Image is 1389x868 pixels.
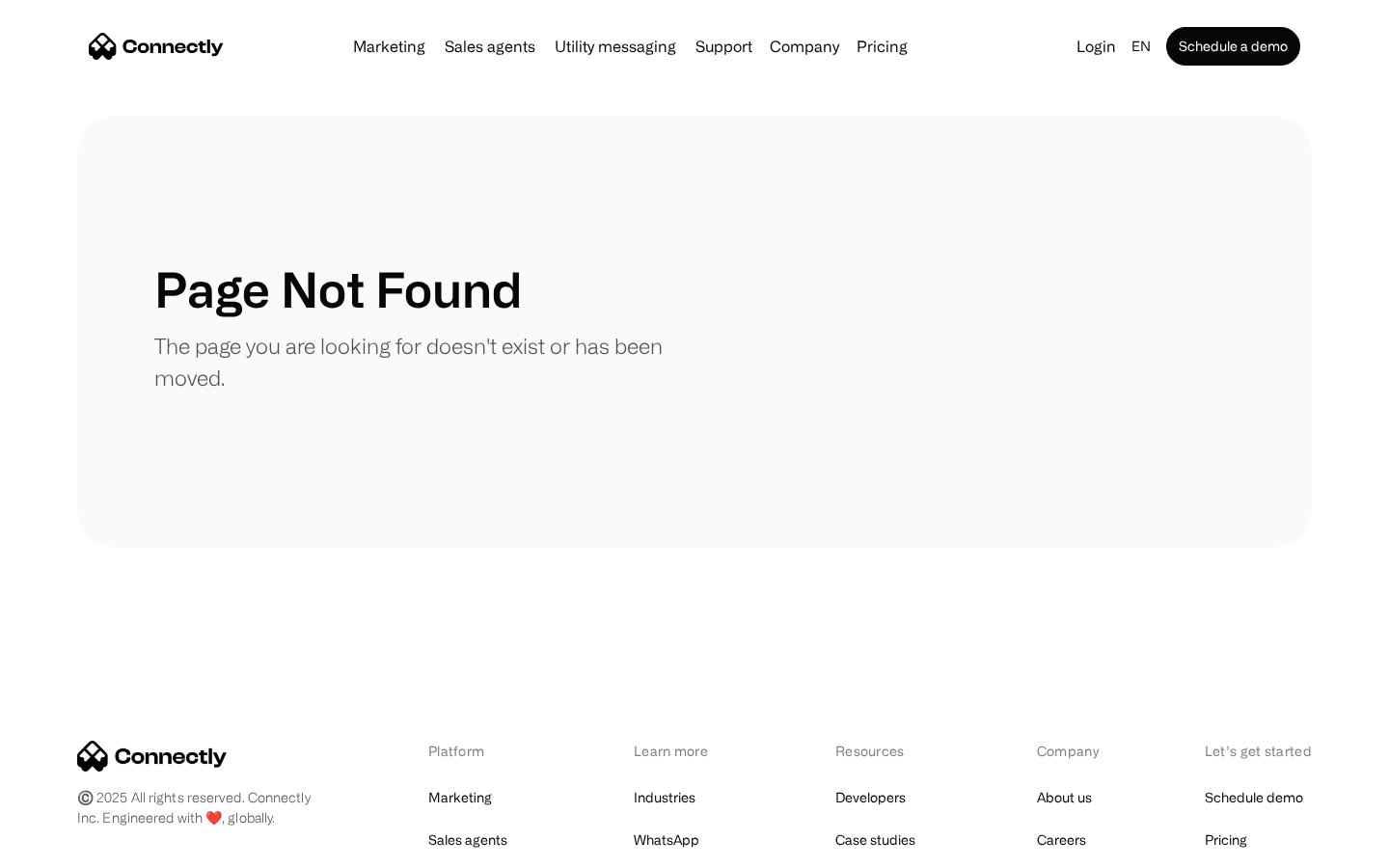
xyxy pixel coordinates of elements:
[154,260,522,318] h1: Page Not Found
[1069,33,1124,60] a: Login
[154,330,694,393] p: The page you are looking for doesn't exist or has been moved.
[764,33,845,60] div: Company
[39,834,116,861] ul: Language list
[345,39,433,54] a: Marketing
[19,832,116,861] aside: Language selected: English
[835,784,906,811] a: Developers
[634,784,695,811] a: Industries
[634,827,699,854] a: WhatsApp
[437,39,543,54] a: Sales agents
[547,39,684,54] a: Utility messaging
[1205,741,1312,761] div: Let’s get started
[1205,827,1247,854] a: Pricing
[835,827,915,854] a: Case studies
[849,39,915,54] a: Pricing
[428,784,492,811] a: Marketing
[89,32,224,61] a: home
[1205,784,1303,811] a: Schedule demo
[634,741,735,761] div: Learn more
[428,827,507,854] a: Sales agents
[688,39,760,54] a: Support
[1124,33,1162,60] div: en
[1166,27,1300,66] a: Schedule a demo
[770,33,839,60] div: Company
[428,741,533,761] div: Platform
[1037,784,1092,811] a: About us
[1131,33,1151,60] div: en
[835,741,937,761] div: Resources
[1037,741,1104,761] div: Company
[1037,827,1086,854] a: Careers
